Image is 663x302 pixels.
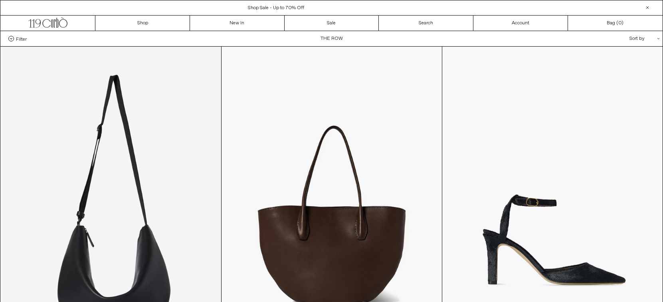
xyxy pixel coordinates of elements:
a: New In [190,16,285,31]
div: Sort by [583,31,655,46]
a: Account [473,16,568,31]
a: Shop [95,16,190,31]
span: ) [618,20,623,27]
a: Bag () [568,16,663,31]
span: 0 [618,20,621,26]
span: Filter [16,36,27,41]
a: Shop Sale - Up to 70% Off [248,5,304,11]
a: Search [379,16,473,31]
a: Sale [285,16,379,31]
